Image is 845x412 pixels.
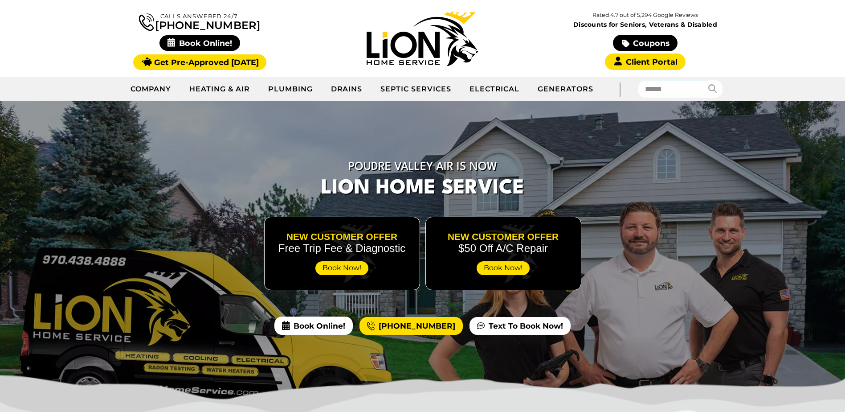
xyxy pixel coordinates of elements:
span: Book Online! [159,35,240,51]
a: Text To Book Now! [469,317,571,335]
div: | [602,77,638,101]
a: Client Portal [605,54,685,70]
a: [PHONE_NUMBER] [359,317,463,335]
span: Book Online! [274,317,353,334]
p: Rated 4.7 out of 5,294 Google Reviews [534,10,756,20]
a: Get Pre-Approved [DATE] [133,54,266,70]
a: Electrical [461,78,529,100]
a: Heating & Air [180,78,259,100]
span: Poudre Valley Air is Now [264,161,581,174]
a: Septic Services [371,78,460,100]
a: [PHONE_NUMBER] [139,12,260,31]
a: Coupons [613,35,677,51]
img: Lion Home Service [367,12,478,66]
a: Drains [322,78,372,100]
span: Discounts for Seniors, Veterans & Disabled [536,21,755,28]
h1: Lion Home Service [264,161,581,204]
span: Book Now! [315,261,368,275]
span: Book Now! [477,261,530,275]
a: Company [122,78,181,100]
a: Generators [529,78,602,100]
a: Plumbing [259,78,322,100]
